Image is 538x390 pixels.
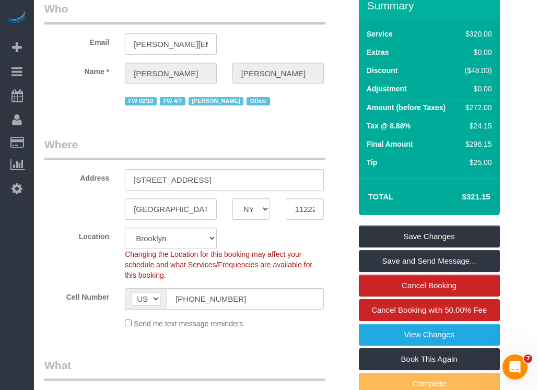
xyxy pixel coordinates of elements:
[461,121,492,131] div: $24.15
[367,84,407,94] label: Adjustment
[371,305,487,314] span: Cancel Booking with 50.00% Fee
[367,65,398,76] label: Discount
[6,10,27,25] img: Automaid Logo
[461,157,492,168] div: $25.00
[125,33,217,55] input: Email
[461,65,492,76] div: ($48.00)
[461,139,492,149] div: $296.15
[367,139,413,149] label: Final Amount
[44,137,325,160] legend: Where
[359,299,500,321] a: Cancel Booking with 50.00% Fee
[367,157,378,168] label: Tip
[368,192,394,201] strong: Total
[367,102,446,113] label: Amount (before Taxes)
[125,250,312,279] span: Changing the Location for this booking may affect your schedule and what Services/Frequencies are...
[125,63,217,84] input: First Name
[160,97,185,105] span: FW 4/7
[37,63,117,77] label: Name *
[286,198,324,220] input: Zip Code
[359,250,500,272] a: Save and Send Message...
[430,193,490,202] h4: $321.15
[359,275,500,297] a: Cancel Booking
[125,198,217,220] input: City
[44,358,325,381] legend: What
[359,348,500,370] a: Book This Again
[461,102,492,113] div: $272.00
[247,97,270,105] span: Office
[189,97,243,105] span: [PERSON_NAME]
[524,354,532,363] span: 7
[367,121,411,131] label: Tax @ 8.88%
[232,63,324,84] input: Last Name
[37,228,117,242] label: Location
[367,29,393,39] label: Service
[125,97,157,105] span: FW 02/10
[461,29,492,39] div: $320.00
[37,33,117,48] label: Email
[461,84,492,94] div: $0.00
[359,226,500,247] a: Save Changes
[502,354,528,380] iframe: Intercom live chat
[461,47,492,57] div: $0.00
[37,169,117,183] label: Address
[367,47,389,57] label: Extras
[359,324,500,346] a: View Changes
[44,1,325,25] legend: Who
[134,320,243,328] span: Send me text message reminders
[37,288,117,302] label: Cell Number
[167,288,324,310] input: Cell Number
